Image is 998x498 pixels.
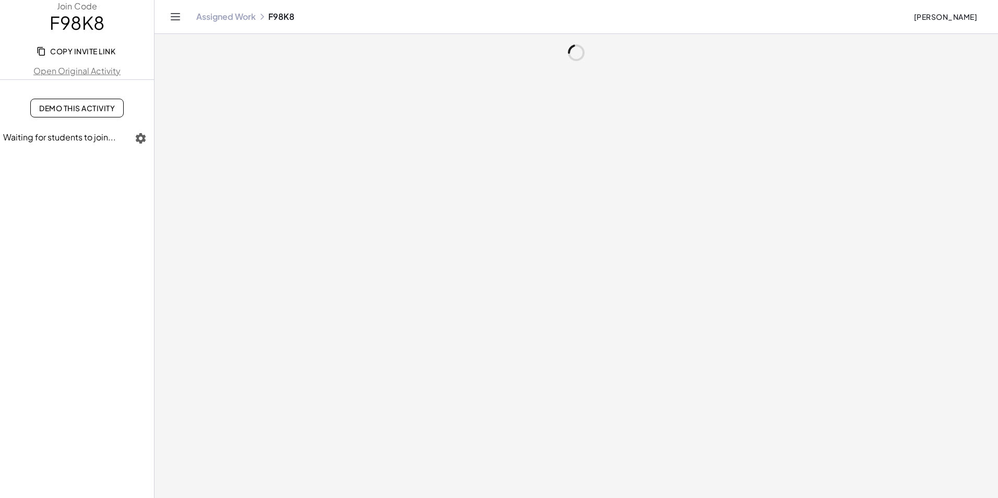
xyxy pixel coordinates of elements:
button: Toggle navigation [167,8,184,25]
button: [PERSON_NAME] [905,7,985,26]
span: [PERSON_NAME] [913,12,977,21]
a: Assigned Work [196,11,256,22]
span: Waiting for students to join... [3,132,116,143]
button: Copy Invite Link [30,42,124,61]
span: Copy Invite Link [39,46,115,56]
span: Demo This Activity [39,103,115,113]
a: Demo This Activity [30,99,124,117]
